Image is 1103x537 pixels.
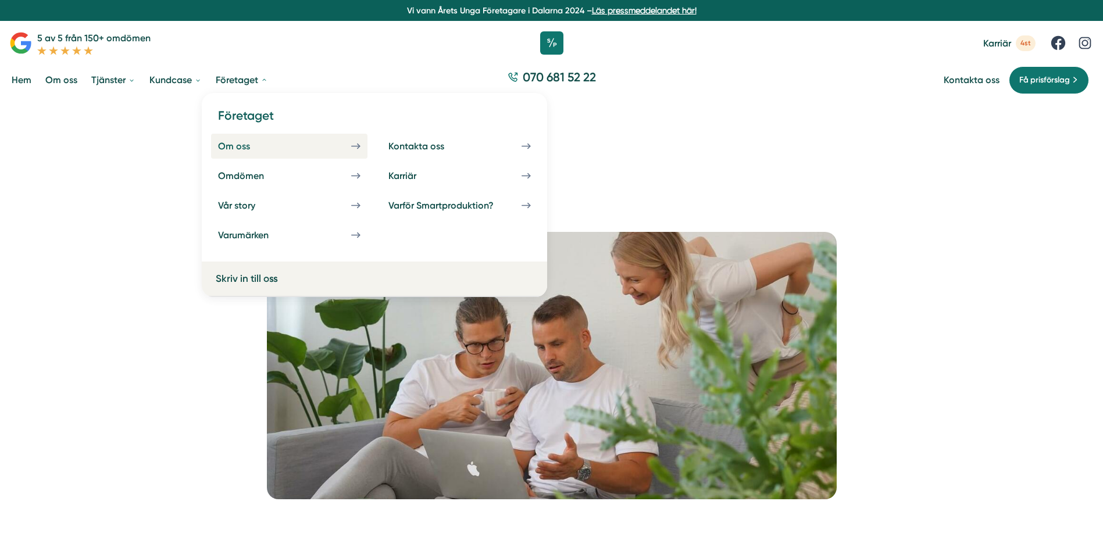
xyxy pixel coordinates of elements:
span: Få prisförslag [1019,74,1070,87]
a: Karriär [381,163,538,188]
a: Tjänster [89,65,138,95]
a: Kundcase [147,65,204,95]
a: Kontakta oss [381,134,538,159]
a: Om oss [43,65,80,95]
h1: Om oss [342,175,761,213]
div: Varumärken [218,230,297,241]
a: Företaget [213,65,270,95]
a: Om oss [211,134,367,159]
span: 4st [1016,35,1036,51]
div: Varför Smartproduktion? [388,200,522,211]
a: Varför Smartproduktion? [381,193,538,218]
a: Karriär 4st [983,35,1036,51]
nav: Breadcrumb [342,146,761,160]
a: Skriv in till oss [216,271,370,287]
div: Kontakta oss [388,141,472,152]
a: Omdömen [211,163,367,188]
span: Karriär [983,38,1011,49]
div: Vår story [218,200,283,211]
h4: Företaget [211,107,538,133]
a: Kontakta oss [944,74,1000,85]
p: Vi vann Årets Unga Företagare i Dalarna 2024 – [5,5,1098,16]
div: Om oss [218,141,278,152]
a: 070 681 52 22 [503,69,601,91]
a: Få prisförslag [1009,66,1089,94]
a: Varumärken [211,223,367,248]
img: Smartproduktion, [267,232,837,499]
a: Vår story [211,193,367,218]
a: Hem [9,65,34,95]
a: Läs pressmeddelandet här! [592,6,697,15]
div: Omdömen [218,170,292,181]
div: Karriär [388,170,444,181]
p: 5 av 5 från 150+ omdömen [37,31,151,45]
span: 070 681 52 22 [523,69,596,85]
